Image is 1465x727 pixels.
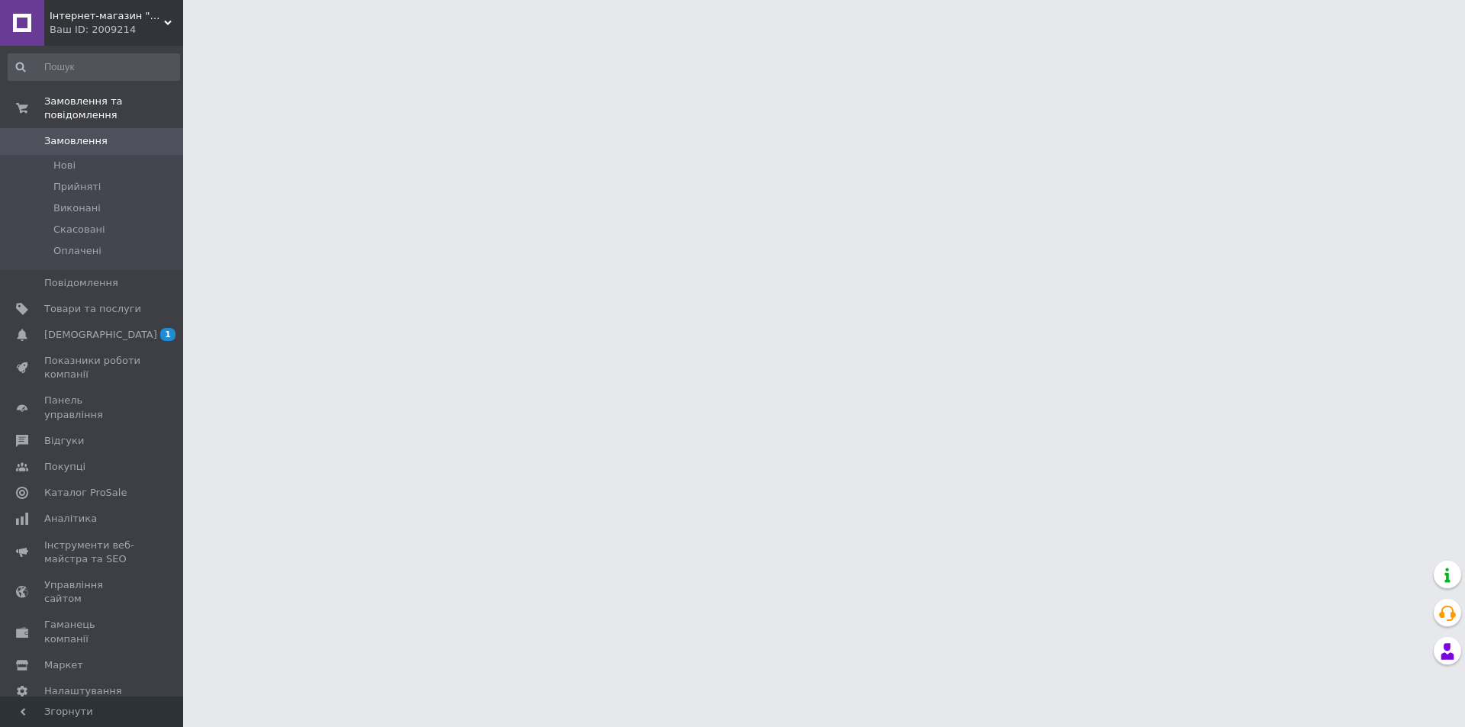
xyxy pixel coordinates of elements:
[44,354,141,381] span: Показники роботи компанії
[44,658,83,672] span: Маркет
[160,328,175,341] span: 1
[53,180,101,194] span: Прийняті
[53,244,101,258] span: Оплачені
[44,95,183,122] span: Замовлення та повідомлення
[44,512,97,526] span: Аналітика
[50,9,164,23] span: Інтернет-магазин "Захід-Авто"
[44,578,141,606] span: Управління сайтом
[44,276,118,290] span: Повідомлення
[44,684,122,698] span: Налаштування
[8,53,180,81] input: Пошук
[44,328,157,342] span: [DEMOGRAPHIC_DATA]
[44,134,108,148] span: Замовлення
[44,618,141,645] span: Гаманець компанії
[44,460,85,474] span: Покупці
[53,223,105,236] span: Скасовані
[44,539,141,566] span: Інструменти веб-майстра та SEO
[44,486,127,500] span: Каталог ProSale
[44,434,84,448] span: Відгуки
[44,302,141,316] span: Товари та послуги
[50,23,183,37] div: Ваш ID: 2009214
[53,201,101,215] span: Виконані
[53,159,76,172] span: Нові
[44,394,141,421] span: Панель управління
